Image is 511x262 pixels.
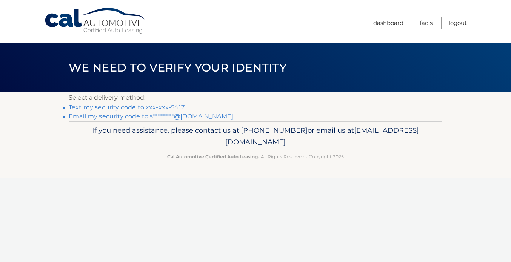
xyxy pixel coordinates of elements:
p: - All Rights Reserved - Copyright 2025 [74,153,437,161]
p: If you need assistance, please contact us at: or email us at [74,124,437,149]
a: Dashboard [373,17,403,29]
span: [PHONE_NUMBER] [241,126,308,135]
a: Logout [449,17,467,29]
a: Text my security code to xxx-xxx-5417 [69,104,185,111]
a: Cal Automotive [44,8,146,34]
strong: Cal Automotive Certified Auto Leasing [167,154,258,159]
p: Select a delivery method: [69,92,442,103]
a: FAQ's [420,17,433,29]
a: Email my security code to s*********@[DOMAIN_NAME] [69,113,233,120]
span: We need to verify your identity [69,61,286,75]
